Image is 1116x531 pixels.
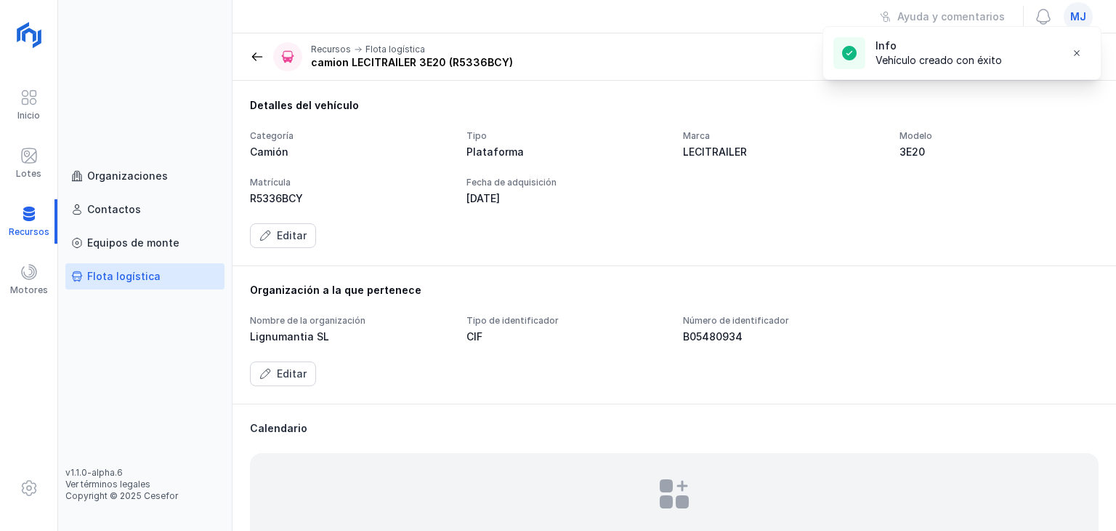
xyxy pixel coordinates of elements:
[65,230,225,256] a: Equipos de monte
[899,145,1099,159] div: 3E20
[65,490,225,502] div: Copyright © 2025 Cesefor
[365,44,425,55] div: Flota logística
[250,98,1099,113] div: Detalles del vehículo
[17,110,40,121] div: Inicio
[250,145,449,159] div: Camión
[250,421,1099,436] div: Calendario
[899,130,1099,142] div: Modelo
[65,263,225,290] a: Flota logística
[897,9,1005,24] span: Ayuda y comentarios
[87,269,161,284] div: Flota logística
[277,367,307,381] span: Editar
[876,39,1002,53] div: Info
[250,362,316,386] button: Editar
[466,191,666,206] div: [DATE]
[683,130,882,142] div: Marca
[466,315,666,327] div: Tipo de identificador
[250,283,1099,298] div: Organización a la que pertenece
[250,177,449,188] div: Matrícula
[466,177,666,188] div: Fecha de adquisición
[250,191,449,206] div: R5336BCY
[65,163,225,189] a: Organizaciones
[1070,9,1086,24] span: mj
[250,315,449,327] div: Nombre de la organización
[466,130,666,142] div: Tipo
[250,330,449,344] div: Lignumantia SL
[277,228,307,243] span: Editar
[65,479,150,490] a: Ver términos legales
[250,223,316,248] button: Editar
[876,53,1002,68] div: Vehículo creado con éxito
[16,168,41,180] div: Lotes
[250,130,449,142] div: Categoría
[683,330,882,344] div: B05480934
[65,196,225,223] a: Contactos
[311,55,513,70] div: camion LECITRAILER 3E20 (R5336BCY)
[87,236,179,250] div: Equipos de monte
[87,169,168,183] div: Organizaciones
[11,17,47,53] img: logoRight.svg
[65,467,225,479] div: v1.1.0-alpha.6
[87,202,141,217] div: Contactos
[311,44,351,55] div: Recursos
[466,330,666,344] div: CIF
[466,145,666,159] div: Plataforma
[10,284,48,296] div: Motores
[683,145,882,159] div: LECITRAILER
[683,315,882,327] div: Número de identificador
[870,4,1014,29] button: Ayuda y comentarios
